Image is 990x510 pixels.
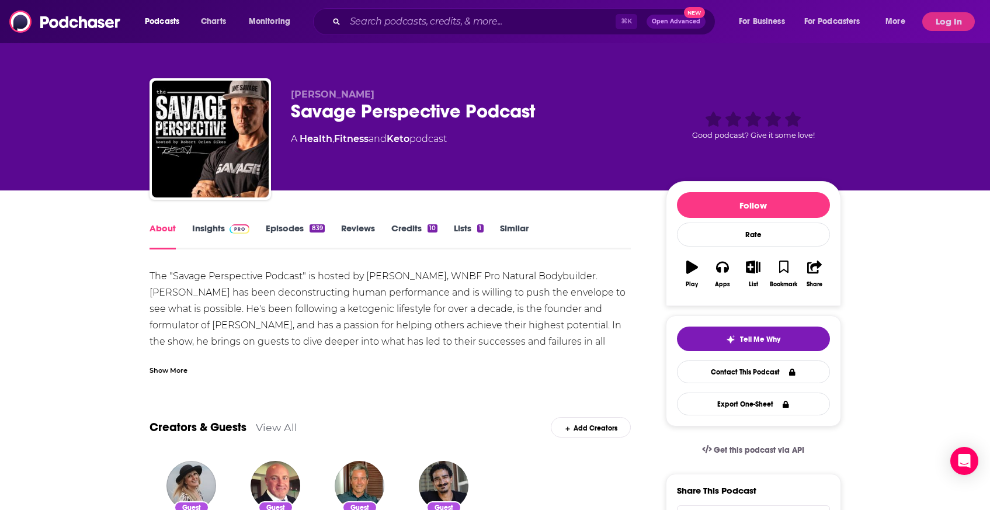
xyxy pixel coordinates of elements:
[551,417,631,438] div: Add Creators
[428,224,437,233] div: 10
[249,13,290,30] span: Monitoring
[369,133,387,144] span: and
[807,281,822,288] div: Share
[740,335,780,344] span: Tell Me Why
[332,133,334,144] span: ,
[150,420,246,435] a: Creators & Guests
[877,12,920,31] button: open menu
[686,281,698,288] div: Play
[677,223,830,247] div: Rate
[454,223,483,249] a: Lists1
[692,131,815,140] span: Good podcast? Give it some love!
[726,335,735,344] img: tell me why sparkle
[137,12,194,31] button: open menu
[291,89,374,100] span: [PERSON_NAME]
[797,12,877,31] button: open menu
[922,12,975,31] button: Log In
[256,421,297,433] a: View All
[477,224,483,233] div: 1
[677,485,756,496] h3: Share This Podcast
[324,8,727,35] div: Search podcasts, credits, & more...
[387,133,409,144] a: Keto
[666,89,841,161] div: Good podcast? Give it some love!
[145,13,179,30] span: Podcasts
[652,19,700,25] span: Open Advanced
[230,224,250,234] img: Podchaser Pro
[192,223,250,249] a: InsightsPodchaser Pro
[310,224,324,233] div: 839
[300,133,332,144] a: Health
[950,447,978,475] div: Open Intercom Messenger
[714,445,804,455] span: Get this podcast via API
[677,253,707,295] button: Play
[677,360,830,383] a: Contact This Podcast
[291,132,447,146] div: A podcast
[707,253,738,295] button: Apps
[799,253,829,295] button: Share
[9,11,121,33] img: Podchaser - Follow, Share and Rate Podcasts
[150,268,631,366] div: The "Savage Perspective Podcast" is hosted by [PERSON_NAME], WNBF Pro Natural Bodybuilder. [PERSO...
[693,436,814,464] a: Get this podcast via API
[266,223,324,249] a: Episodes839
[201,13,226,30] span: Charts
[647,15,706,29] button: Open AdvancedNew
[616,14,637,29] span: ⌘ K
[769,253,799,295] button: Bookmark
[345,12,616,31] input: Search podcasts, credits, & more...
[391,223,437,249] a: Credits10
[770,281,797,288] div: Bookmark
[804,13,860,30] span: For Podcasters
[677,327,830,351] button: tell me why sparkleTell Me Why
[150,223,176,249] a: About
[684,7,705,18] span: New
[738,253,768,295] button: List
[500,223,529,249] a: Similar
[739,13,785,30] span: For Business
[341,223,375,249] a: Reviews
[152,81,269,197] img: Savage Perspective Podcast
[885,13,905,30] span: More
[677,393,830,415] button: Export One-Sheet
[241,12,305,31] button: open menu
[731,12,800,31] button: open menu
[715,281,730,288] div: Apps
[677,192,830,218] button: Follow
[334,133,369,144] a: Fitness
[749,281,758,288] div: List
[193,12,233,31] a: Charts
